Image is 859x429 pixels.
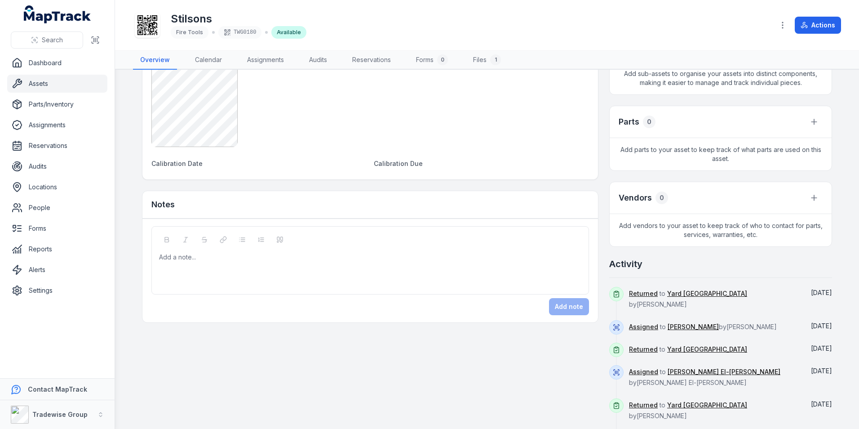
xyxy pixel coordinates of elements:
[345,51,398,70] a: Reservations
[218,26,261,39] div: TWG0180
[811,344,832,352] time: 16/06/2025, 2:48:54 pm
[629,368,780,386] span: to by [PERSON_NAME] El-[PERSON_NAME]
[409,51,455,70] a: Forms0
[176,29,203,36] span: Fire Tools
[629,345,658,354] a: Returned
[667,345,747,354] a: Yard [GEOGRAPHIC_DATA]
[629,401,747,420] span: to by [PERSON_NAME]
[811,367,832,375] span: [DATE]
[811,322,832,330] time: 03/07/2025, 6:10:56 am
[42,36,63,45] span: Search
[32,411,88,418] strong: Tradewise Group
[629,289,658,298] a: Returned
[7,116,107,134] a: Assignments
[302,51,334,70] a: Audits
[610,214,832,246] span: Add vendors to your asset to keep track of who to contact for parts, services, warranties, etc.
[11,31,83,49] button: Search
[619,192,652,204] h3: Vendors
[7,95,107,113] a: Parts/Inventory
[811,289,832,296] time: 30/07/2025, 3:14:43 pm
[667,401,747,410] a: Yard [GEOGRAPHIC_DATA]
[811,367,832,375] time: 16/06/2025, 10:31:03 am
[466,51,508,70] a: Files1
[24,5,91,23] a: MapTrack
[667,289,747,298] a: Yard [GEOGRAPHIC_DATA]
[811,400,832,408] time: 03/06/2025, 2:34:23 pm
[271,26,306,39] div: Available
[151,160,203,167] span: Calibration Date
[7,178,107,196] a: Locations
[28,385,87,393] strong: Contact MapTrack
[629,322,658,331] a: Assigned
[7,199,107,217] a: People
[610,138,832,170] span: Add parts to your asset to keep track of what parts are used on this asset.
[629,367,658,376] a: Assigned
[668,367,780,376] a: [PERSON_NAME] El-[PERSON_NAME]
[811,322,832,330] span: [DATE]
[643,116,655,128] div: 0
[811,289,832,296] span: [DATE]
[240,51,291,70] a: Assignments
[7,157,107,175] a: Audits
[7,137,107,155] a: Reservations
[171,12,306,26] h1: Stilsons
[811,400,832,408] span: [DATE]
[629,290,747,308] span: to by [PERSON_NAME]
[7,54,107,72] a: Dashboard
[629,401,658,410] a: Returned
[188,51,229,70] a: Calendar
[655,192,668,204] div: 0
[7,219,107,237] a: Forms
[610,62,832,94] span: Add sub-assets to organise your assets into distinct components, making it easier to manage and t...
[668,322,719,331] a: [PERSON_NAME]
[619,116,639,128] h3: Parts
[151,198,175,211] h3: Notes
[437,54,448,65] div: 0
[490,54,501,65] div: 1
[7,282,107,299] a: Settings
[795,17,841,34] button: Actions
[811,344,832,352] span: [DATE]
[374,160,423,167] span: Calibration Due
[7,261,107,279] a: Alerts
[133,51,177,70] a: Overview
[7,240,107,258] a: Reports
[629,345,747,353] span: to
[609,258,642,270] h2: Activity
[7,75,107,93] a: Assets
[629,323,777,331] span: to by [PERSON_NAME]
